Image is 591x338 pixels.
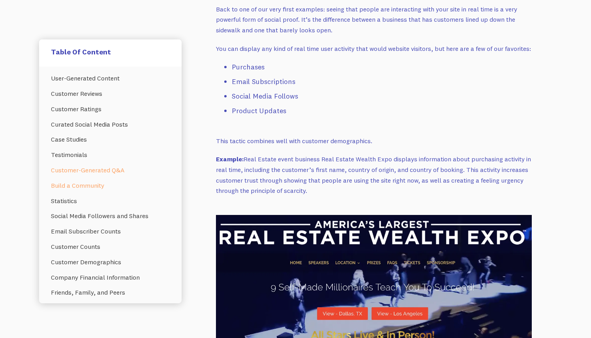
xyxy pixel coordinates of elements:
a: Customer Ratings [51,101,170,117]
a: Friends, Family, and Peers [51,285,170,300]
li: Purchases [232,62,532,73]
li: Social Media Follows [232,91,532,102]
a: Email Subscriber Counts [51,224,170,239]
li: Email Subscriptions [232,76,532,88]
a: Curated Social Media Posts [51,117,170,132]
a: Customer Reviews [51,86,170,101]
a: Customer-Generated Q&A [51,162,170,178]
p: You can display any kind of real time user activity that would website visitors, but here are a f... [216,43,532,54]
a: User-Generated Content [51,71,170,86]
h5: Table Of Content [51,47,170,56]
p: Real Estate event business Real Estate Wealth Expo displays information about purchasing activity... [216,154,532,196]
a: Case Studies [51,132,170,147]
p: This tactic combines well with customer demographics. [216,136,532,146]
a: Company Financial Information [51,270,170,285]
a: Statistics [51,193,170,209]
li: Product Updates [232,105,532,117]
a: Social Media Friends and Followers [51,300,170,316]
a: Testimonials [51,147,170,162]
a: Customer Counts [51,239,170,254]
p: Back to one of our very first examples: seeing that people are interacting with your site in real... [216,4,532,35]
strong: Example: [216,155,244,163]
a: Build a Community [51,178,170,193]
a: Customer Demographics [51,254,170,270]
a: Social Media Followers and Shares [51,208,170,224]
